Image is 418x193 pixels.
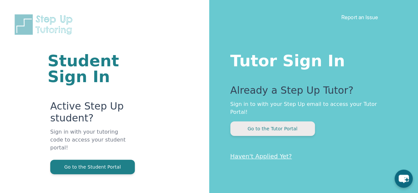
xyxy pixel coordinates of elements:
[395,170,413,188] button: chat-button
[230,84,392,100] p: Already a Step Up Tutor?
[50,100,130,128] p: Active Step Up student?
[230,125,315,132] a: Go to the Tutor Portal
[50,164,135,170] a: Go to the Student Portal
[230,100,392,116] p: Sign in to with your Step Up email to access your Tutor Portal!
[48,53,130,84] h1: Student Sign In
[13,13,77,36] img: Step Up Tutoring horizontal logo
[341,14,378,20] a: Report an Issue
[50,128,130,160] p: Sign in with your tutoring code to access your student portal!
[230,121,315,136] button: Go to the Tutor Portal
[230,50,392,69] h1: Tutor Sign In
[230,153,292,160] a: Haven't Applied Yet?
[50,160,135,174] button: Go to the Student Portal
